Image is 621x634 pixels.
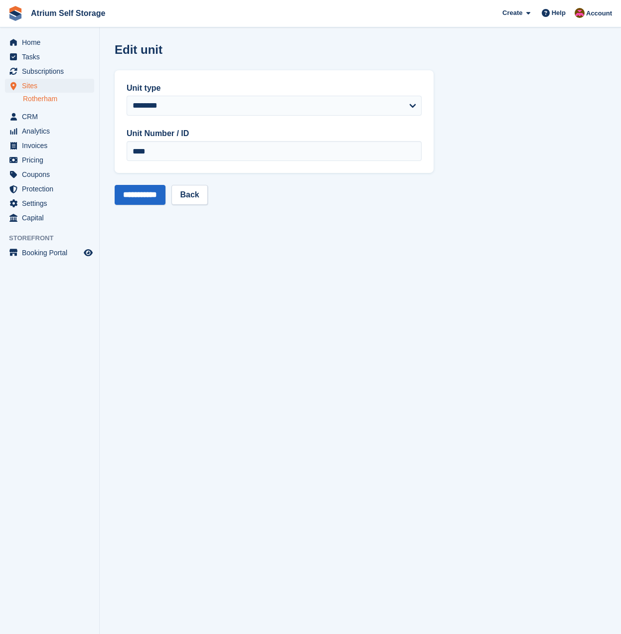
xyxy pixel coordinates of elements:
[5,167,94,181] a: menu
[5,139,94,153] a: menu
[22,182,82,196] span: Protection
[22,153,82,167] span: Pricing
[127,128,422,140] label: Unit Number / ID
[22,35,82,49] span: Home
[5,124,94,138] a: menu
[8,6,23,21] img: stora-icon-8386f47178a22dfd0bd8f6a31ec36ba5ce8667c1dd55bd0f319d3a0aa187defe.svg
[5,196,94,210] a: menu
[5,79,94,93] a: menu
[22,110,82,124] span: CRM
[575,8,585,18] img: Mark Rhodes
[22,167,82,181] span: Coupons
[5,64,94,78] a: menu
[22,211,82,225] span: Capital
[27,5,109,21] a: Atrium Self Storage
[5,211,94,225] a: menu
[22,50,82,64] span: Tasks
[5,246,94,260] a: menu
[22,124,82,138] span: Analytics
[82,247,94,259] a: Preview store
[22,196,82,210] span: Settings
[22,139,82,153] span: Invoices
[586,8,612,18] span: Account
[5,182,94,196] a: menu
[5,35,94,49] a: menu
[171,185,207,205] a: Back
[9,233,99,243] span: Storefront
[552,8,566,18] span: Help
[23,94,94,104] a: Rotherham
[5,50,94,64] a: menu
[22,79,82,93] span: Sites
[22,246,82,260] span: Booking Portal
[127,82,422,94] label: Unit type
[115,43,162,56] h1: Edit unit
[22,64,82,78] span: Subscriptions
[5,110,94,124] a: menu
[5,153,94,167] a: menu
[502,8,522,18] span: Create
